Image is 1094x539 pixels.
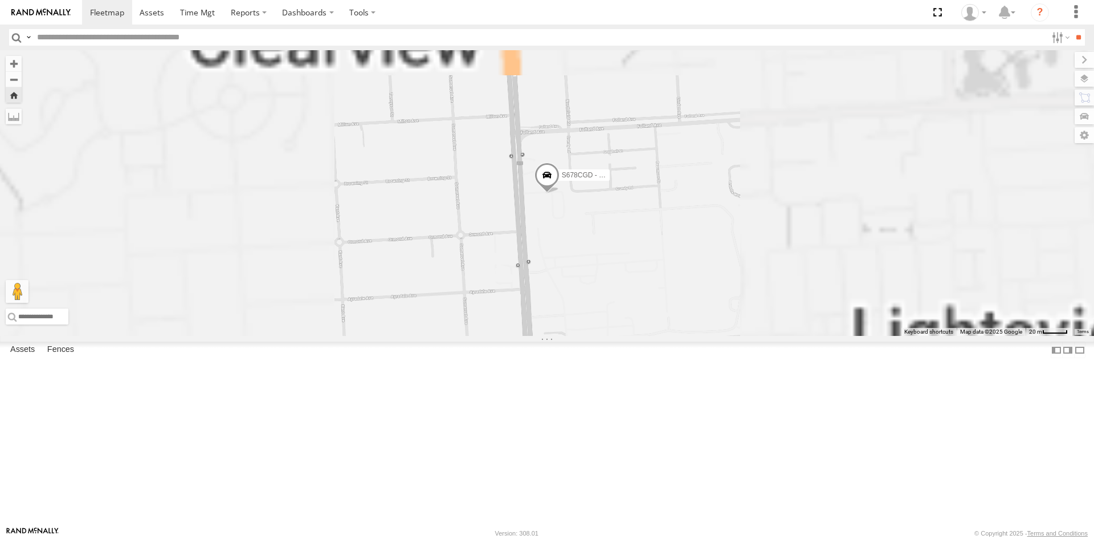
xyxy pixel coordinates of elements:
i: ? [1031,3,1049,22]
button: Drag Pegman onto the map to open Street View [6,280,28,303]
label: Dock Summary Table to the Left [1051,342,1062,358]
label: Search Filter Options [1047,29,1072,46]
button: Map Scale: 20 m per 41 pixels [1026,328,1071,336]
button: Keyboard shortcuts [904,328,953,336]
span: S678CGD - Fridge It Sprinter [562,171,650,179]
span: Map data ©2025 Google [960,329,1022,335]
div: Version: 308.01 [495,530,538,537]
button: Zoom in [6,56,22,71]
div: © Copyright 2025 - [974,530,1088,537]
label: Search Query [24,29,33,46]
label: Map Settings [1075,127,1094,143]
button: Zoom Home [6,87,22,103]
a: Terms (opens in new tab) [1077,330,1089,334]
label: Assets [5,342,40,358]
label: Fences [42,342,80,358]
span: 20 m [1029,329,1042,335]
a: Visit our Website [6,528,59,539]
label: Measure [6,108,22,124]
div: Peter Lu [957,4,990,21]
label: Dock Summary Table to the Right [1062,342,1073,358]
label: Hide Summary Table [1074,342,1085,358]
img: rand-logo.svg [11,9,71,17]
a: Terms and Conditions [1027,530,1088,537]
button: Zoom out [6,71,22,87]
